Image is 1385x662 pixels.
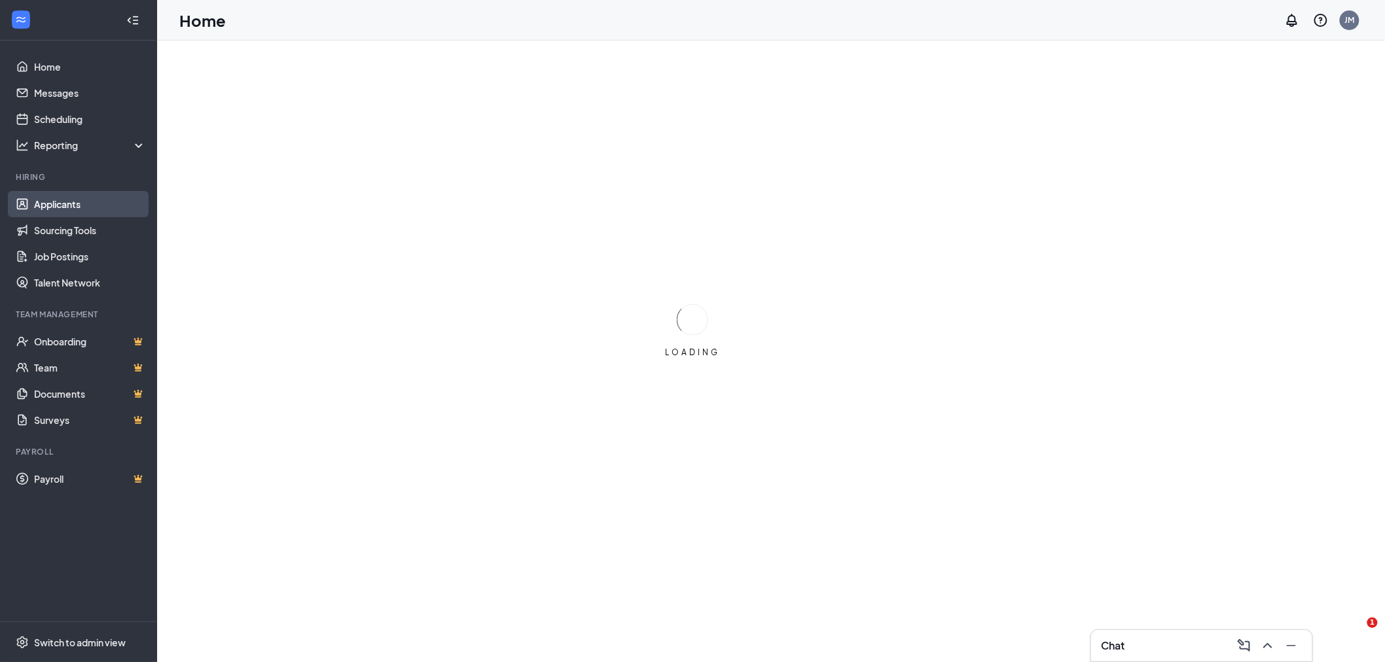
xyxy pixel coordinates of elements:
button: ChevronUp [1257,635,1278,656]
h3: Chat [1102,638,1125,653]
svg: WorkstreamLogo [14,13,27,26]
svg: Notifications [1284,12,1300,28]
a: Scheduling [34,106,146,132]
a: Home [34,54,146,80]
button: Minimize [1281,635,1302,656]
button: ComposeMessage [1234,635,1255,656]
a: Sourcing Tools [34,217,146,243]
a: Job Postings [34,243,146,270]
div: Switch to admin view [34,636,126,649]
svg: ComposeMessage [1236,638,1252,653]
h1: Home [179,9,226,31]
a: OnboardingCrown [34,328,146,355]
svg: Collapse [126,14,139,27]
a: TeamCrown [34,355,146,381]
a: SurveysCrown [34,407,146,433]
iframe: Intercom live chat [1340,618,1372,649]
div: JM [1345,14,1355,26]
div: Team Management [16,309,143,320]
svg: ChevronUp [1260,638,1276,653]
div: Payroll [16,446,143,457]
a: PayrollCrown [34,466,146,492]
a: Talent Network [34,270,146,296]
a: Messages [34,80,146,106]
svg: Analysis [16,139,29,152]
div: Hiring [16,171,143,183]
div: LOADING [660,347,725,358]
a: DocumentsCrown [34,381,146,407]
div: Reporting [34,139,147,152]
svg: Settings [16,636,29,649]
svg: QuestionInfo [1313,12,1329,28]
svg: Minimize [1284,638,1299,653]
a: Applicants [34,191,146,217]
span: 1 [1367,618,1378,628]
